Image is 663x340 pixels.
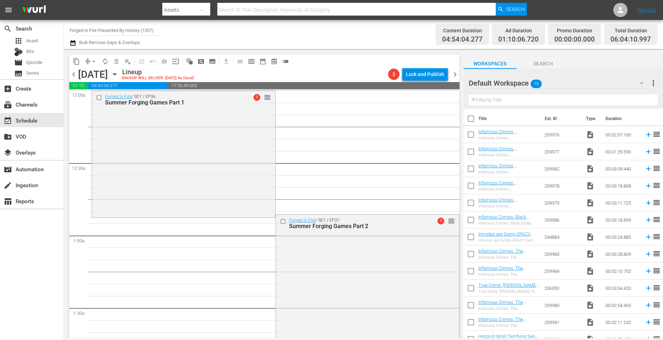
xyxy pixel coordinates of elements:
th: Type [582,109,601,129]
button: Search [496,3,527,16]
td: 00:02:07.160 [603,126,642,143]
span: autorenew_outlined [102,58,109,65]
span: Week Calendar View [246,56,257,67]
td: 00:03:18.868 [603,177,642,194]
span: Overlays [4,149,12,157]
button: reorder [264,93,271,101]
td: 00:03:34.420 [603,280,642,297]
span: Video [586,130,594,139]
span: 79 [531,76,542,91]
span: Bulk Remove Gaps & Overlaps [78,40,140,45]
span: Clear Lineup [122,56,134,67]
span: compress [84,58,91,65]
span: arrow_drop_down [90,58,97,65]
a: Infamous Crimes: The [PERSON_NAME] Brothers Case, Part 1 [478,299,531,315]
span: reorder [652,198,661,207]
div: Infamous Crimes: Black Dahlia [478,221,539,226]
div: Infamous Crimes: [PERSON_NAME] Death, Part 2 [478,153,539,157]
td: 209983 [542,245,583,263]
span: content_copy [73,58,80,65]
svg: Add to Schedule [645,148,652,156]
span: Episode [26,59,42,66]
a: Infamous Crimes: [PERSON_NAME] Death, Part 2 [478,146,536,162]
span: Search [506,3,525,16]
span: 1 [254,94,260,101]
a: Inmates are Going CRAZY Over This Hot Commissary Commodity [478,231,533,247]
th: Title [478,109,540,129]
span: 2 [388,71,400,77]
span: Select an event to delete [111,56,122,67]
svg: Add to Schedule [645,267,652,275]
td: 00:02:10.752 [603,263,642,280]
span: Video [586,216,594,224]
div: Default Workspace [469,73,650,93]
span: Create [4,85,12,93]
a: True Crime: [PERSON_NAME], the Iceman [478,282,539,293]
div: Total Duration [610,26,651,36]
span: Asset [26,37,38,44]
span: preview_outlined [271,58,278,65]
span: reorder [652,266,661,275]
span: Create Search Block [195,56,207,67]
span: reorder [652,164,661,173]
span: Remove Gaps & Overlaps [82,56,99,67]
span: Video [586,301,594,309]
td: 209982 [542,160,583,177]
div: Infamous Crimes: The [PERSON_NAME] Brothers Case, Part 1 [478,306,539,311]
span: reorder [448,217,455,225]
span: 24 hours Lineup View is OFF [280,56,291,67]
span: reorder [652,249,661,258]
span: View Backup [268,56,280,67]
a: Infamous Crimes: [PERSON_NAME] Drug Cartel, Part 2 [478,197,537,213]
div: Inmates are Going CRAZY Over This Hot Commissary Commodity [478,238,539,243]
td: 00:03:18.899 [603,211,642,228]
span: Video [586,182,594,190]
span: auto_awesome_motion_outlined [186,58,193,65]
a: Infamous Crimes: The [PERSON_NAME] Brothers Case, Part 2 [478,317,531,333]
div: / SE7 / EP37: [289,218,423,230]
a: Infamous Crimes: [PERSON_NAME] Death, Part 1 [478,129,536,145]
span: 01:10:06.720 [498,36,539,44]
td: 206950 [542,280,583,297]
span: 01:10:06.720 [69,82,88,89]
svg: Add to Schedule [645,216,652,224]
span: reorder [652,215,661,224]
div: Summer Forging Games Part 2 [289,223,423,230]
span: Series [14,69,23,78]
span: pageview_outlined [197,58,205,65]
td: 00:01:29.590 [603,143,642,160]
span: Refresh All Search Blocks [181,54,195,68]
div: True Crime: [PERSON_NAME], the Iceman [478,289,539,294]
div: [DATE] [78,69,108,80]
span: reorder [652,318,661,326]
div: Infamous Crimes: [PERSON_NAME] Drug Cartel, Part 2 [478,204,539,209]
span: Video [586,250,594,258]
img: ans4CAIJ8jUAAAAAAAAAAAAAAAAAAAAAAAAgQb4GAAAAAAAAAAAAAAAAAAAAAAAAJMjXAAAAAAAAAAAAAAAAAAAAAAAAgAT5G... [17,2,51,18]
span: Video [586,267,594,275]
span: reorder [652,284,661,292]
span: VOD [4,133,12,141]
span: Video [586,284,594,292]
span: 04:54:04.277 [442,36,483,44]
span: Bits [26,48,34,55]
span: reorder [652,181,661,190]
span: Video [586,233,594,241]
span: Asset [14,37,23,45]
span: menu_open [161,58,168,65]
svg: Add to Schedule [645,199,652,207]
span: toggle_off [282,58,289,65]
th: Duration [601,109,644,129]
span: 06:04:10.997 [610,36,651,44]
td: 00:03:28.809 [603,245,642,263]
span: Reports [4,197,12,206]
span: 17:55:49.003 [168,82,460,89]
span: Workspaces [463,59,517,68]
span: input [172,58,179,65]
span: Copy Lineup [71,56,82,67]
div: Summer Forging Games Part 1 [105,99,239,106]
span: reorder [652,301,661,309]
a: Infamous Crimes: [PERSON_NAME] Ponzi Scheme [478,163,525,179]
span: Video [586,318,594,326]
span: chevron_left [69,70,78,79]
svg: Add to Schedule [645,318,652,326]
